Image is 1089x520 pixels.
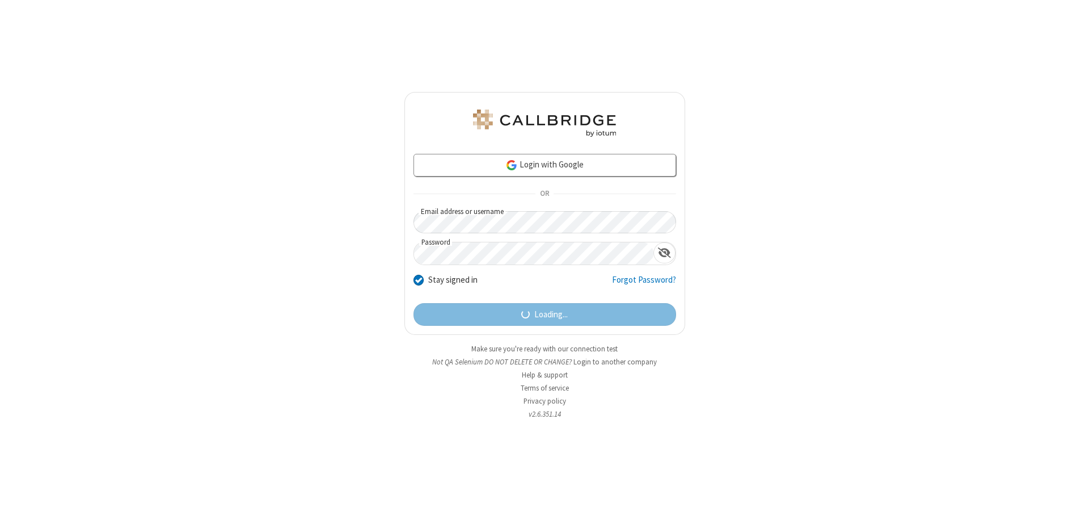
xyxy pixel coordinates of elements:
img: QA Selenium DO NOT DELETE OR CHANGE [471,110,618,137]
a: Help & support [522,370,568,380]
span: Loading... [534,308,568,321]
input: Password [414,242,653,265]
img: google-icon.png [505,159,518,171]
div: Show password [653,242,676,263]
span: OR [535,186,554,202]
a: Forgot Password? [612,274,676,295]
a: Login with Google [413,154,676,177]
label: Stay signed in [428,274,478,287]
a: Terms of service [521,383,569,393]
button: Loading... [413,303,676,326]
li: Not QA Selenium DO NOT DELETE OR CHANGE? [404,357,685,367]
button: Login to another company [573,357,657,367]
a: Privacy policy [524,396,566,406]
input: Email address or username [413,211,676,233]
a: Make sure you're ready with our connection test [471,344,618,354]
li: v2.6.351.14 [404,409,685,420]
